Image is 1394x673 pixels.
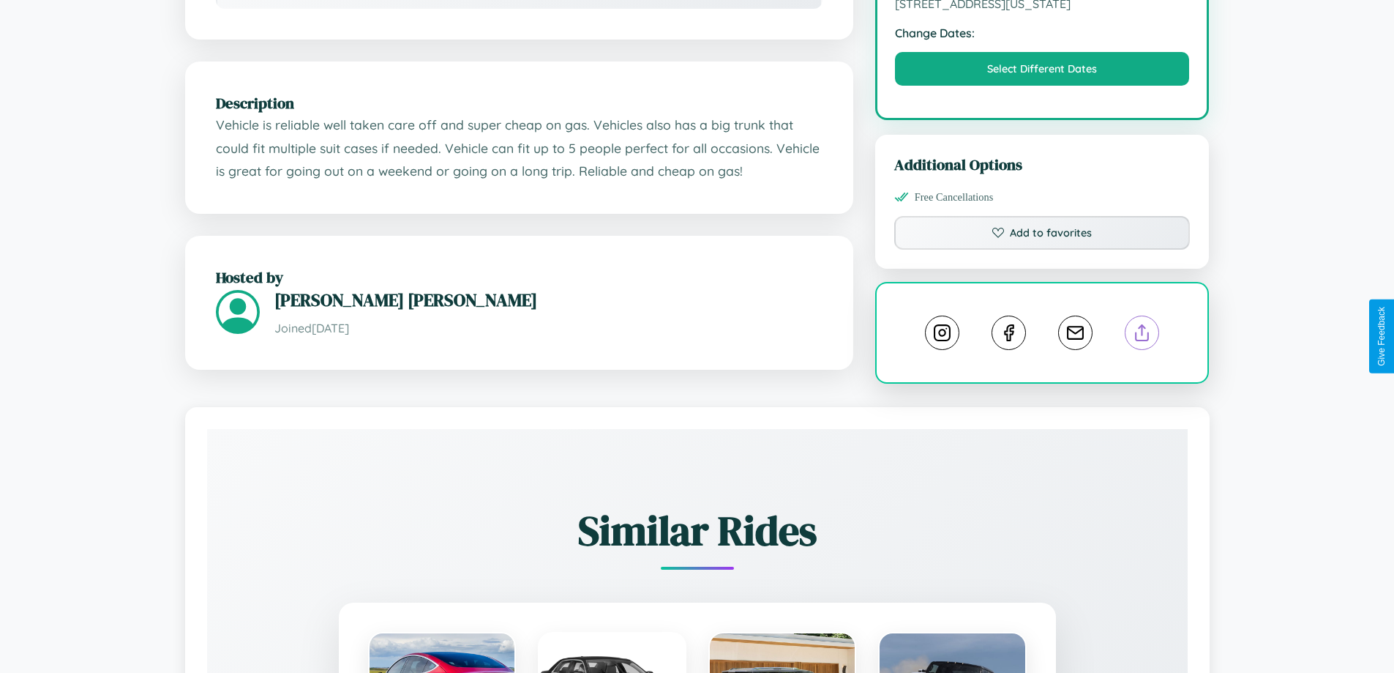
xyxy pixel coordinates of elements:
h2: Description [216,92,822,114]
div: Give Feedback [1376,307,1387,366]
h3: [PERSON_NAME] [PERSON_NAME] [274,288,822,312]
strong: Change Dates: [895,26,1190,40]
p: Vehicle is reliable well taken care off and super cheap on gas. Vehicles also has a big trunk tha... [216,114,822,183]
p: Joined [DATE] [274,318,822,339]
h3: Additional Options [894,154,1191,175]
button: Select Different Dates [895,52,1190,86]
button: Add to favorites [894,216,1191,250]
h2: Hosted by [216,267,822,288]
span: Free Cancellations [915,191,994,204]
h2: Similar Rides [258,502,1136,559]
